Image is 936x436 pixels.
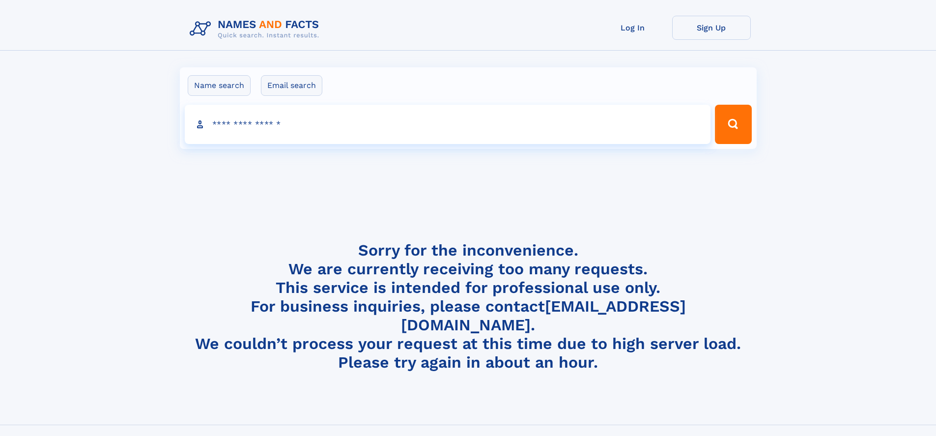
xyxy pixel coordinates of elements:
[261,75,322,96] label: Email search
[186,16,327,42] img: Logo Names and Facts
[401,297,686,334] a: [EMAIL_ADDRESS][DOMAIN_NAME]
[186,241,751,372] h4: Sorry for the inconvenience. We are currently receiving too many requests. This service is intend...
[185,105,711,144] input: search input
[594,16,672,40] a: Log In
[188,75,251,96] label: Name search
[715,105,751,144] button: Search Button
[672,16,751,40] a: Sign Up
